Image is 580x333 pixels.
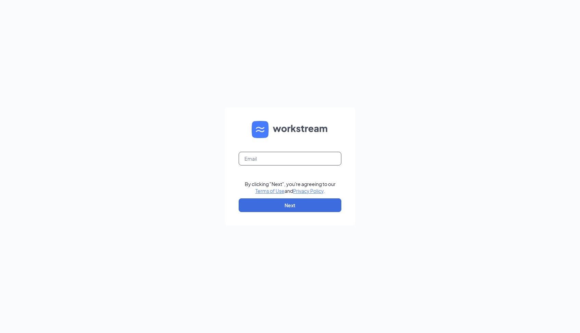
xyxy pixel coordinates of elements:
img: WS logo and Workstream text [252,121,328,138]
a: Terms of Use [255,188,285,194]
button: Next [239,198,341,212]
div: By clicking "Next", you're agreeing to our and . [245,181,336,194]
input: Email [239,152,341,165]
a: Privacy Policy [293,188,324,194]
